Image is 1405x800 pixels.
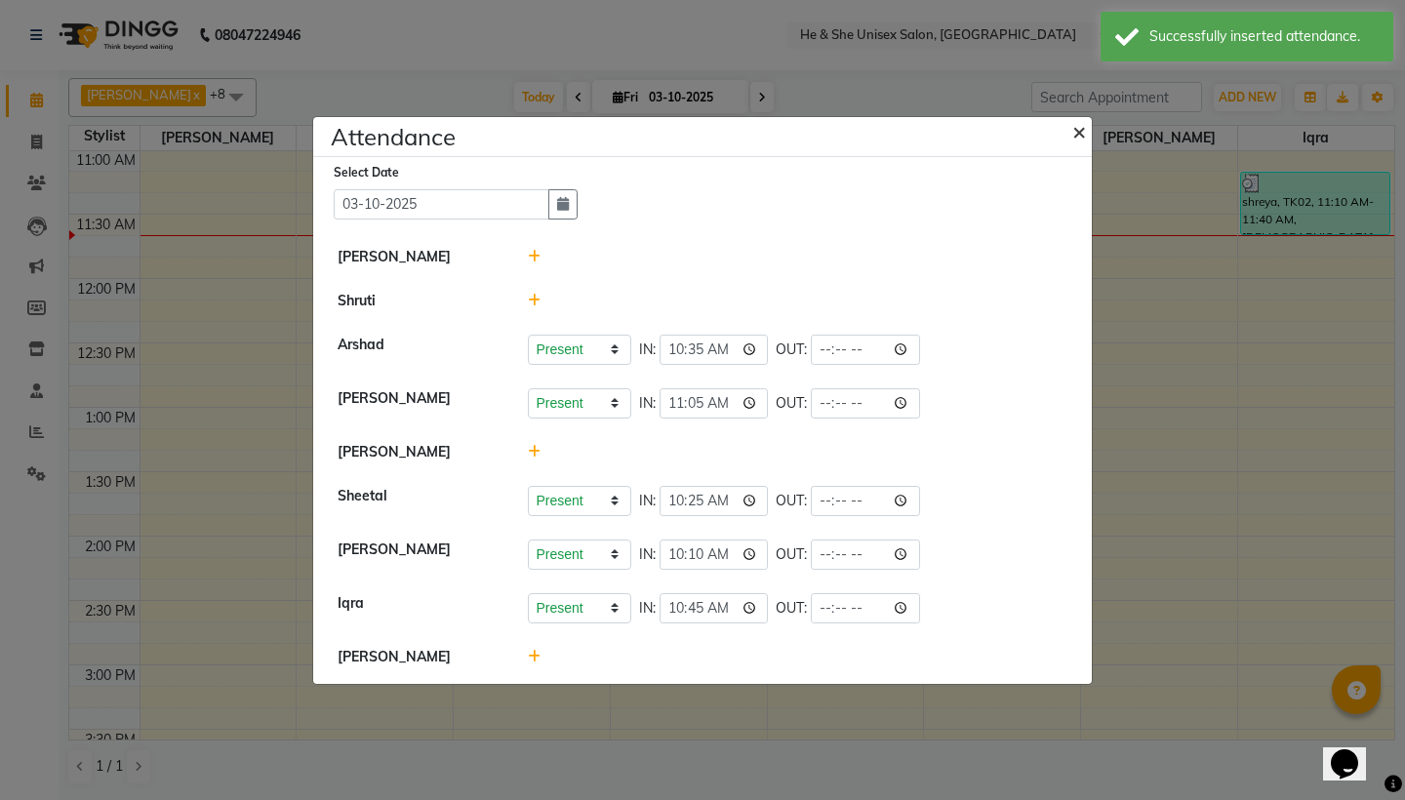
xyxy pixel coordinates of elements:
iframe: chat widget [1323,722,1385,780]
div: Shruti [323,291,513,311]
div: [PERSON_NAME] [323,247,513,267]
input: Select date [334,189,549,220]
span: OUT: [776,598,807,619]
div: Sheetal [323,486,513,516]
button: Close [1057,103,1105,158]
span: OUT: [776,393,807,414]
div: Arshad [323,335,513,365]
h4: Attendance [331,119,456,154]
span: IN: [639,340,656,360]
span: OUT: [776,340,807,360]
span: IN: [639,544,656,565]
span: OUT: [776,544,807,565]
div: [PERSON_NAME] [323,442,513,462]
label: Select Date [334,164,399,181]
div: [PERSON_NAME] [323,647,513,667]
span: OUT: [776,491,807,511]
span: IN: [639,393,656,414]
span: IN: [639,598,656,619]
span: × [1072,116,1086,145]
div: [PERSON_NAME] [323,540,513,570]
div: [PERSON_NAME] [323,388,513,419]
div: Successfully inserted attendance. [1149,26,1379,47]
span: IN: [639,491,656,511]
div: Iqra [323,593,513,623]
